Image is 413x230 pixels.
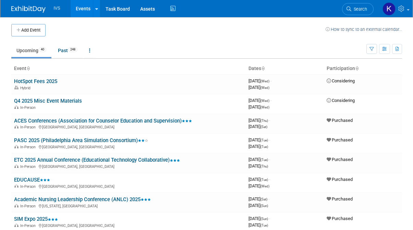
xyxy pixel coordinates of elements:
[260,223,268,227] span: (Tue)
[14,98,82,104] a: Q4 2025 Misc Event Materials
[268,196,269,202] span: -
[14,105,19,109] img: In-Person Event
[260,145,268,149] span: (Tue)
[246,63,324,74] th: Dates
[20,223,38,228] span: In-Person
[248,104,269,110] span: [DATE]
[14,125,19,128] img: In-Person Event
[326,27,402,32] a: How to sync to an external calendar...
[327,78,355,83] span: Considering
[248,203,268,208] span: [DATE]
[14,196,151,203] a: Academic Nursing Leadership Conference (ANLC) 2025
[14,184,19,188] img: In-Person Event
[260,158,268,162] span: (Tue)
[14,145,19,148] img: In-Person Event
[68,47,77,52] span: 248
[14,204,19,207] img: In-Person Event
[260,217,268,221] span: (Sun)
[248,98,271,103] span: [DATE]
[327,177,353,182] span: Purchased
[11,63,246,74] th: Event
[260,99,269,103] span: (Wed)
[260,86,269,90] span: (Wed)
[11,24,46,36] button: Add Event
[248,144,268,149] span: [DATE]
[382,2,396,15] img: Kate Wroblewski
[39,47,46,52] span: 40
[20,105,38,110] span: In-Person
[14,124,243,129] div: [GEOGRAPHIC_DATA], [GEOGRAPHIC_DATA]
[260,138,268,142] span: (Tue)
[248,85,269,90] span: [DATE]
[327,98,355,103] span: Considering
[53,44,83,57] a: Past248
[14,144,243,149] div: [GEOGRAPHIC_DATA], [GEOGRAPHIC_DATA]
[351,7,367,12] span: Search
[14,137,148,143] a: PASC 2025 (Philadelphia Area Simulation Consortium)
[20,145,38,149] span: In-Person
[248,78,271,83] span: [DATE]
[248,157,270,162] span: [DATE]
[20,184,38,189] span: In-Person
[248,177,270,182] span: [DATE]
[11,6,46,13] img: ExhibitDay
[248,118,270,123] span: [DATE]
[248,196,269,202] span: [DATE]
[14,86,19,89] img: Hybrid Event
[327,137,353,142] span: Purchased
[14,177,50,183] a: EDUCAUSE
[248,124,267,129] span: [DATE]
[260,204,268,208] span: (Sun)
[14,163,243,169] div: [GEOGRAPHIC_DATA], [GEOGRAPHIC_DATA]
[20,86,33,90] span: Hybrid
[14,157,180,163] a: ETC 2025 Annual Conference (Educational Technology Collaborative)
[260,197,267,201] span: (Sat)
[324,63,402,74] th: Participation
[14,216,58,222] a: SIM Expo 2025
[248,216,270,221] span: [DATE]
[270,78,271,83] span: -
[54,6,60,11] span: IVS
[355,66,359,71] a: Sort by Participation Type
[342,3,374,15] a: Search
[20,125,38,129] span: In-Person
[261,66,265,71] a: Sort by Start Date
[260,178,268,182] span: (Tue)
[269,216,270,221] span: -
[327,216,353,221] span: Purchased
[270,98,271,103] span: -
[260,79,269,83] span: (Wed)
[14,222,243,228] div: [GEOGRAPHIC_DATA], [GEOGRAPHIC_DATA]
[14,203,243,208] div: [US_STATE], [GEOGRAPHIC_DATA]
[260,164,268,168] span: (Thu)
[20,204,38,208] span: In-Person
[327,157,353,162] span: Purchased
[11,44,51,57] a: Upcoming40
[248,183,269,188] span: [DATE]
[327,196,353,202] span: Purchased
[260,105,269,109] span: (Wed)
[14,78,57,84] a: HotSpot Fees 2025
[14,223,19,227] img: In-Person Event
[14,118,192,124] a: ACES Conferences (Association for Counselor Education and Supervision)
[327,118,353,123] span: Purchased
[260,184,269,188] span: (Wed)
[260,119,268,123] span: (Thu)
[269,137,270,142] span: -
[269,177,270,182] span: -
[269,157,270,162] span: -
[248,137,270,142] span: [DATE]
[269,118,270,123] span: -
[14,164,19,168] img: In-Person Event
[26,66,30,71] a: Sort by Event Name
[248,222,268,228] span: [DATE]
[14,183,243,189] div: [GEOGRAPHIC_DATA], [GEOGRAPHIC_DATA]
[248,163,268,169] span: [DATE]
[260,125,267,129] span: (Sat)
[20,164,38,169] span: In-Person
